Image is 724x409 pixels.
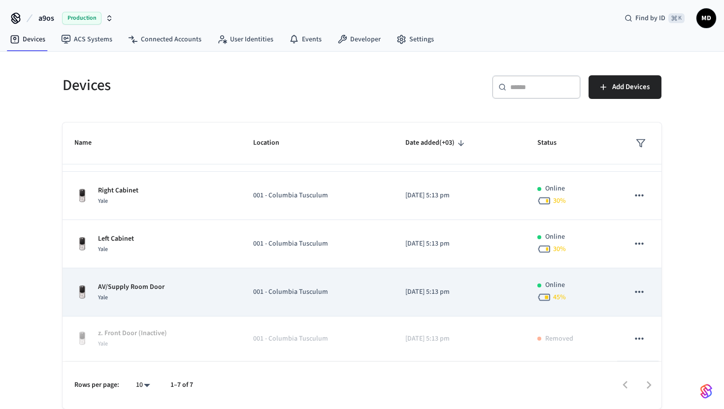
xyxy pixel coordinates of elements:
img: Yale Assure Touchscreen Wifi Smart Lock, Satin Nickel, Front [74,331,90,346]
span: Status [537,135,569,151]
span: Yale [98,245,108,253]
p: [DATE] 5:13 pm [405,239,514,249]
p: 001 - Columbia Tusculum [253,239,381,249]
span: MD [697,9,715,27]
p: [DATE] 5:13 pm [405,190,514,201]
a: ACS Systems [53,31,120,48]
button: MD [696,8,716,28]
p: Left Cabinet [98,234,134,244]
p: Online [545,232,565,242]
p: [DATE] 5:13 pm [405,287,514,297]
span: 45 % [553,292,566,302]
p: 001 - Columbia Tusculum [253,287,381,297]
a: Events [281,31,329,48]
p: Online [545,184,565,194]
p: z. Front Door (Inactive) [98,328,167,339]
img: Yale Assure Touchscreen Wifi Smart Lock, Satin Nickel, Front [74,188,90,204]
div: 10 [131,378,155,392]
span: Add Devices [612,81,650,94]
p: Removed [545,334,573,344]
span: ⌘ K [668,13,685,23]
div: Find by ID⌘ K [617,9,692,27]
a: User Identities [209,31,281,48]
span: Find by ID [635,13,665,23]
span: Yale [98,293,108,302]
a: Settings [389,31,442,48]
img: Yale Assure Touchscreen Wifi Smart Lock, Satin Nickel, Front [74,284,90,300]
span: Yale [98,197,108,205]
a: Devices [2,31,53,48]
img: Yale Assure Touchscreen Wifi Smart Lock, Satin Nickel, Front [74,236,90,252]
span: Yale [98,340,108,348]
p: Rows per page: [74,380,119,390]
h5: Devices [63,75,356,95]
span: Production [62,12,101,25]
span: a9os [38,12,54,24]
p: Online [545,280,565,290]
span: Location [253,135,292,151]
button: Add Devices [589,75,661,99]
p: 001 - Columbia Tusculum [253,334,381,344]
p: Right Cabinet [98,186,138,196]
p: AV/Supply Room Door [98,282,165,292]
a: Developer [329,31,389,48]
span: Name [74,135,104,151]
span: 30 % [553,244,566,254]
a: Connected Accounts [120,31,209,48]
img: SeamLogoGradient.69752ec5.svg [700,383,712,399]
span: Date added(+03) [405,135,467,151]
p: [DATE] 5:13 pm [405,334,514,344]
p: 1–7 of 7 [170,380,193,390]
p: 001 - Columbia Tusculum [253,190,381,201]
span: 30 % [553,196,566,206]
